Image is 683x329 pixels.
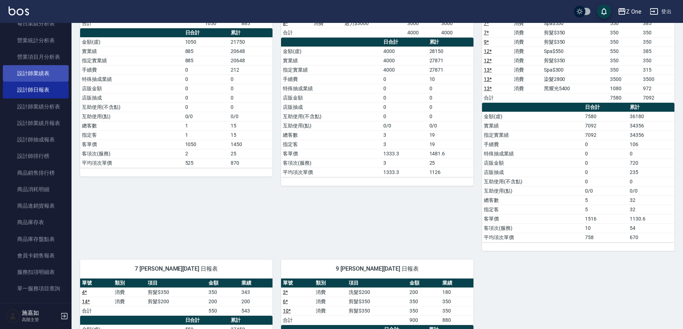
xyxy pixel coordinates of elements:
[608,93,642,102] td: 7580
[314,287,347,297] td: 消費
[628,103,674,112] th: 累計
[229,28,272,38] th: 累計
[428,65,473,74] td: 27871
[628,205,674,214] td: 32
[542,47,608,56] td: Spa$550
[347,306,407,315] td: 剪髮$350
[512,37,542,47] td: 消費
[628,168,674,177] td: 235
[482,130,583,140] td: 指定實業績
[628,121,674,130] td: 34356
[183,56,229,65] td: 885
[3,82,69,98] a: 設計師日報表
[240,297,272,306] td: 200
[382,130,427,140] td: 3
[281,65,382,74] td: 指定實業績
[542,28,608,37] td: 剪髮$350
[597,4,611,19] button: save
[382,112,427,121] td: 0
[428,56,473,65] td: 27871
[183,93,229,102] td: 0
[408,315,441,325] td: 900
[408,306,441,315] td: 350
[428,47,473,56] td: 28150
[542,84,608,93] td: 黑耀光5400
[608,74,642,84] td: 3500
[3,131,69,148] a: 設計師抽成報表
[183,28,229,38] th: 日合計
[146,279,206,288] th: 項目
[3,247,69,264] a: 會員卡銷售報表
[583,214,628,223] td: 1516
[408,279,441,288] th: 金額
[3,65,69,82] a: 設計師業績表
[146,287,206,297] td: 剪髮$350
[281,315,314,325] td: 合計
[80,47,183,56] td: 實業績
[382,140,427,149] td: 3
[482,214,583,223] td: 客單價
[628,149,674,158] td: 0
[281,279,473,325] table: a dense table
[6,309,20,323] img: Person
[583,177,628,186] td: 0
[439,28,473,37] td: 4000
[229,121,272,130] td: 15
[80,65,183,74] td: 手續費
[608,47,642,56] td: 550
[512,56,542,65] td: 消費
[113,297,146,306] td: 消費
[482,205,583,214] td: 指定客
[281,121,382,130] td: 互助使用(點)
[482,140,583,149] td: 手續費
[80,102,183,112] td: 互助使用(不含點)
[512,84,542,93] td: 消費
[641,65,674,74] td: 315
[641,19,674,28] td: 385
[240,19,272,28] td: 885
[281,74,382,84] td: 手續費
[628,130,674,140] td: 34356
[428,130,473,140] td: 19
[229,84,272,93] td: 0
[229,149,272,158] td: 25
[229,56,272,65] td: 20648
[441,297,473,306] td: 350
[406,19,439,28] td: 3000
[80,306,113,315] td: 合計
[281,279,314,288] th: 單號
[382,56,427,65] td: 4000
[281,38,473,177] table: a dense table
[80,279,113,288] th: 單號
[583,103,628,112] th: 日合計
[347,297,407,306] td: 剪髮$350
[229,37,272,47] td: 21750
[626,7,641,16] div: Z One
[608,28,642,37] td: 350
[281,130,382,140] td: 總客數
[583,233,628,242] td: 758
[3,231,69,247] a: 商品庫存盤點表
[281,47,382,56] td: 金額(虛)
[482,177,583,186] td: 互助使用(不含點)
[80,149,183,158] td: 客項次(服務)
[628,214,674,223] td: 1130.6
[382,65,427,74] td: 4000
[382,121,427,130] td: 0/0
[583,223,628,233] td: 10
[207,306,240,315] td: 550
[3,49,69,65] a: 營業項目月分析表
[608,37,642,47] td: 350
[281,168,382,177] td: 平均項次單價
[3,148,69,164] a: 設計師排行榜
[408,287,441,297] td: 200
[428,121,473,130] td: 0/0
[482,121,583,130] td: 實業績
[183,158,229,168] td: 525
[80,140,183,149] td: 客單價
[281,149,382,158] td: 客單價
[439,19,473,28] td: 3000
[183,112,229,121] td: 0/0
[512,47,542,56] td: 消費
[428,102,473,112] td: 0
